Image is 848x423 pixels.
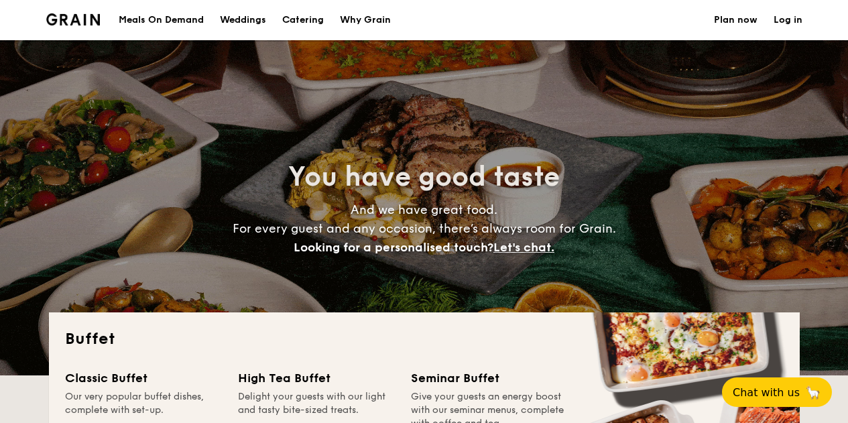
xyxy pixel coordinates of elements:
h2: Buffet [65,328,784,350]
div: High Tea Buffet [238,369,395,387]
img: Grain [46,13,101,25]
span: Chat with us [733,386,800,399]
span: And we have great food. For every guest and any occasion, there’s always room for Grain. [233,202,616,255]
span: Let's chat. [493,240,554,255]
a: Logotype [46,13,101,25]
div: Classic Buffet [65,369,222,387]
span: 🦙 [805,385,821,400]
span: Looking for a personalised touch? [294,240,493,255]
div: Seminar Buffet [411,369,568,387]
button: Chat with us🦙 [722,377,832,407]
span: You have good taste [288,161,560,193]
